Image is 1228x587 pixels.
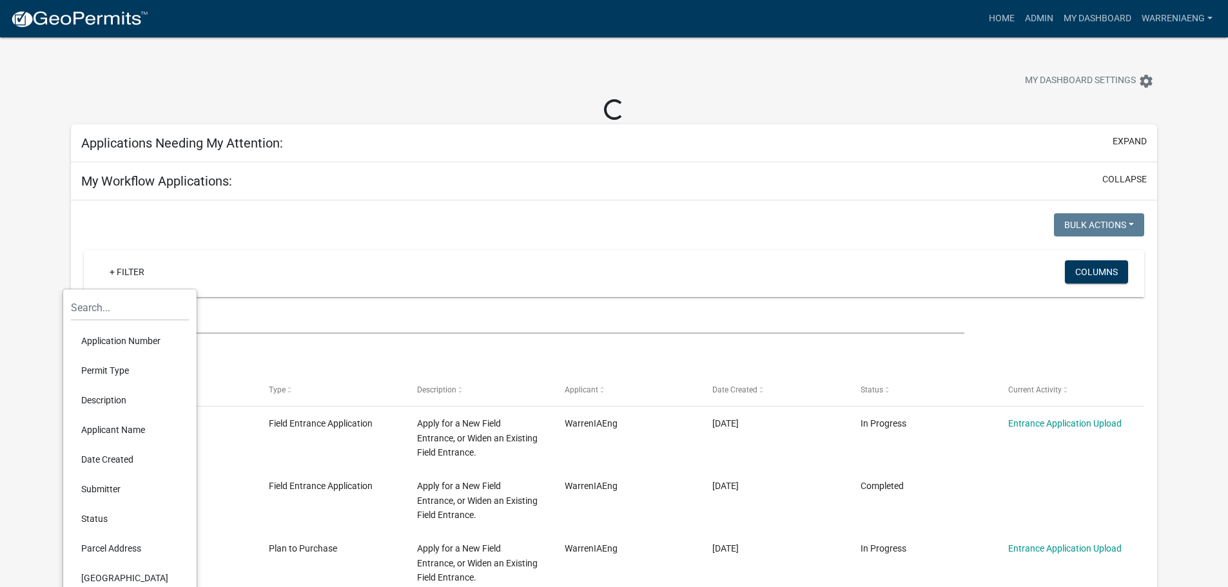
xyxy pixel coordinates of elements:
input: Search... [71,294,189,321]
datatable-header-cell: Description [404,374,552,405]
li: Status [71,504,189,534]
span: WarrenIAEng [565,543,618,553]
span: My Dashboard Settings [1025,73,1136,89]
li: Parcel Address [71,534,189,563]
a: Entrance Application Upload [1008,543,1122,553]
span: Type [269,385,286,394]
span: Apply for a New Field Entrance, or Widen an Existing Field Entrance. [417,481,538,521]
button: My Dashboard Settingssettings [1015,68,1164,93]
span: Description [417,385,456,394]
span: Apply for a New Field Entrance, or Widen an Existing Field Entrance. [417,418,538,458]
span: Field Entrance Application [269,481,373,491]
span: Date Created [712,385,757,394]
datatable-header-cell: Current Activity [996,374,1144,405]
button: Columns [1065,260,1128,284]
span: Apply for a New Field Entrance, or Widen an Existing Field Entrance. [417,543,538,583]
h5: My Workflow Applications: [81,173,232,189]
span: 09/16/2025 [712,543,739,553]
span: Field Entrance Application [269,418,373,428]
h5: Applications Needing My Attention: [81,135,283,151]
a: Entrance Application Upload [1008,418,1122,428]
datatable-header-cell: Date Created [700,374,848,405]
span: Completed [861,481,904,491]
span: In Progress [861,543,906,553]
a: My Dashboard [1058,6,1136,31]
a: Admin [1020,6,1058,31]
li: Applicant Name [71,415,189,445]
a: Home [984,6,1020,31]
span: Current Activity [1008,385,1062,394]
li: Application Number [71,326,189,356]
a: + Filter [99,260,155,284]
li: Description [71,385,189,415]
li: Date Created [71,445,189,474]
i: settings [1138,73,1154,89]
button: Bulk Actions [1054,213,1144,236]
span: Applicant [565,385,598,394]
span: WarrenIAEng [565,418,618,428]
span: In Progress [861,418,906,428]
li: Submitter [71,474,189,504]
span: Plan to Purchase [269,543,337,553]
span: 10/07/2025 [712,418,739,428]
datatable-header-cell: Applicant [552,374,700,405]
datatable-header-cell: Status [848,374,996,405]
a: WarrenIAEng [1136,6,1218,31]
span: Status [861,385,883,394]
input: Search for applications [84,307,964,334]
button: collapse [1102,173,1147,186]
span: 09/22/2025 [712,481,739,491]
li: Permit Type [71,356,189,385]
span: WarrenIAEng [565,481,618,491]
button: expand [1113,135,1147,148]
datatable-header-cell: Type [257,374,404,405]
